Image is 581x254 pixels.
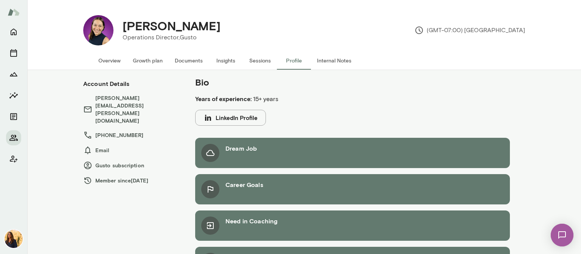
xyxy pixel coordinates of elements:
[83,94,180,125] h6: [PERSON_NAME][EMAIL_ADDRESS][PERSON_NAME][DOMAIN_NAME]
[209,51,243,70] button: Insights
[6,24,21,39] button: Home
[195,76,449,88] h5: Bio
[277,51,311,70] button: Profile
[123,33,221,42] p: Operations Director, Gusto
[6,88,21,103] button: Insights
[195,95,252,102] b: Years of experience:
[6,109,21,124] button: Documents
[225,180,263,189] h6: Career Goals
[83,79,129,88] h6: Account Details
[8,5,20,19] img: Mento
[123,19,221,33] h4: [PERSON_NAME]
[311,51,357,70] button: Internal Notes
[195,94,449,104] p: 15+ years
[83,15,113,45] img: Rehana Manejwala
[6,45,21,61] button: Sessions
[6,130,21,145] button: Members
[83,146,180,155] h6: Email
[415,26,525,35] p: (GMT-07:00) [GEOGRAPHIC_DATA]
[6,67,21,82] button: Growth Plan
[83,161,180,170] h6: Gusto subscription
[225,144,257,153] h6: Dream Job
[243,51,277,70] button: Sessions
[169,51,209,70] button: Documents
[83,131,180,140] h6: [PHONE_NUMBER]
[6,151,21,167] button: Client app
[5,230,23,248] img: Sheri DeMario
[83,176,180,185] h6: Member since [DATE]
[195,110,266,126] button: LinkedIn Profile
[127,51,169,70] button: Growth plan
[92,51,127,70] button: Overview
[225,217,278,226] h6: Need in Coaching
